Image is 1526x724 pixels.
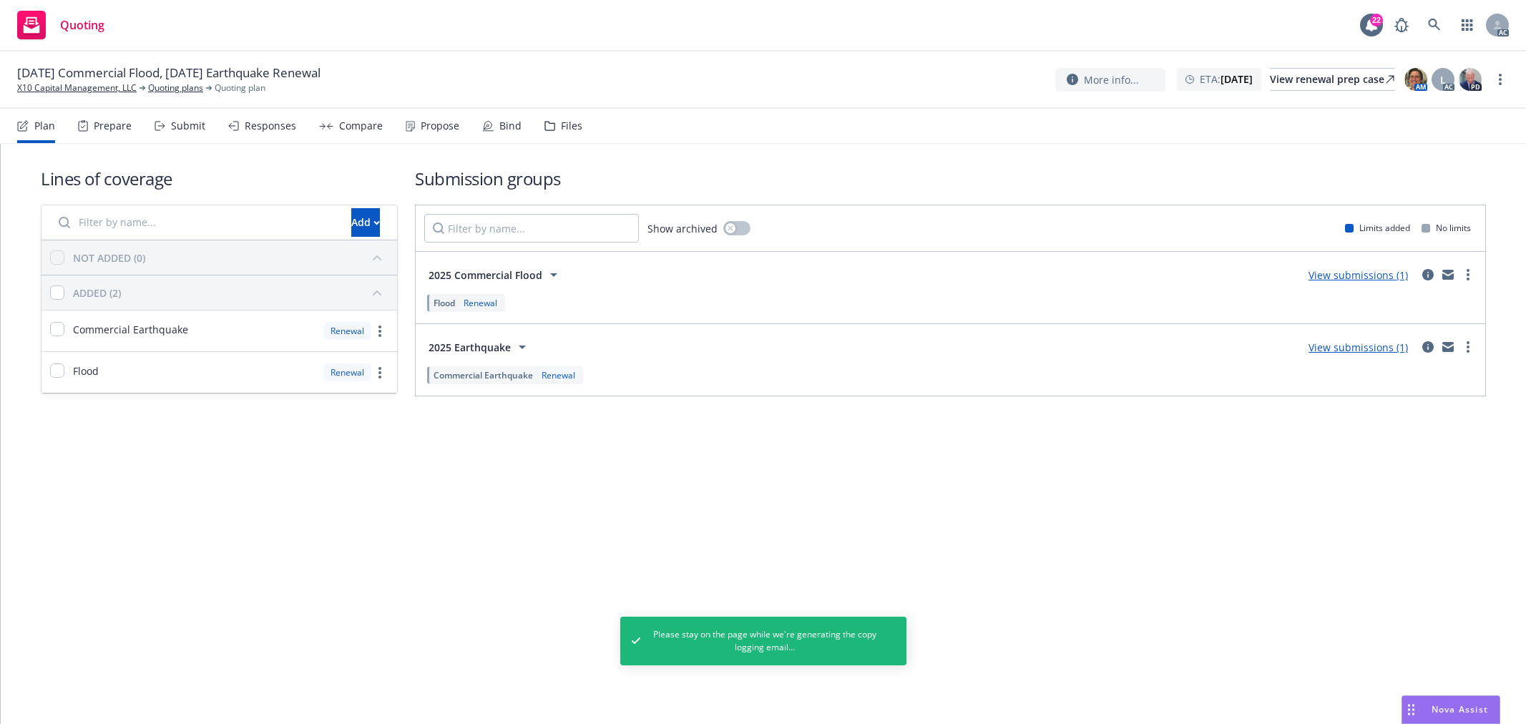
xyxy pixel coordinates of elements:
[73,285,121,300] div: ADDED (2)
[539,369,578,381] div: Renewal
[499,120,522,132] div: Bind
[434,297,455,309] span: Flood
[652,628,877,654] span: Please stay on the page while we're generating the copy logging email...
[1492,71,1509,88] a: more
[1084,72,1139,87] span: More info...
[424,260,567,289] button: 2025 Commercial Flood
[1309,341,1408,354] a: View submissions (1)
[1439,266,1457,283] a: mail
[73,246,388,269] button: NOT ADDED (0)
[245,120,296,132] div: Responses
[429,340,511,355] span: 2025 Earthquake
[415,167,1486,190] h1: Submission groups
[461,297,500,309] div: Renewal
[73,281,388,304] button: ADDED (2)
[323,363,371,381] div: Renewal
[424,333,535,361] button: 2025 Earthquake
[1402,696,1420,723] div: Drag to move
[171,120,205,132] div: Submit
[1387,11,1416,39] a: Report a Bug
[421,120,459,132] div: Propose
[41,167,398,190] h1: Lines of coverage
[1345,222,1410,234] div: Limits added
[50,208,343,237] input: Filter by name...
[1270,68,1394,91] a: View renewal prep case
[1404,68,1427,91] img: photo
[73,250,145,265] div: NOT ADDED (0)
[215,82,265,94] span: Quoting plan
[1200,72,1253,87] span: ETA :
[1221,72,1253,86] strong: [DATE]
[94,120,132,132] div: Prepare
[34,120,55,132] div: Plan
[351,208,380,237] button: Add
[1270,69,1394,90] div: View renewal prep case
[371,364,388,381] a: more
[1439,338,1457,356] a: mail
[1402,695,1500,724] button: Nova Assist
[73,322,188,337] span: Commercial Earthquake
[1459,68,1482,91] img: photo
[1309,268,1408,282] a: View submissions (1)
[1459,338,1477,356] a: more
[1419,338,1437,356] a: circleInformation
[60,19,104,31] span: Quoting
[424,214,639,243] input: Filter by name...
[339,120,383,132] div: Compare
[11,5,110,45] a: Quoting
[1432,703,1488,715] span: Nova Assist
[434,369,533,381] span: Commercial Earthquake
[1370,14,1383,26] div: 22
[1459,266,1477,283] a: more
[647,221,718,236] span: Show archived
[1422,222,1471,234] div: No limits
[17,64,321,82] span: [DATE] Commercial Flood, [DATE] Earthquake Renewal
[1055,68,1165,92] button: More info...
[351,209,380,236] div: Add
[561,120,582,132] div: Files
[1440,72,1446,87] span: L
[429,268,542,283] span: 2025 Commercial Flood
[1419,266,1437,283] a: circleInformation
[73,363,99,378] span: Flood
[148,82,203,94] a: Quoting plans
[17,82,137,94] a: X10 Capital Management, LLC
[1453,11,1482,39] a: Switch app
[371,323,388,340] a: more
[323,322,371,340] div: Renewal
[1420,11,1449,39] a: Search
